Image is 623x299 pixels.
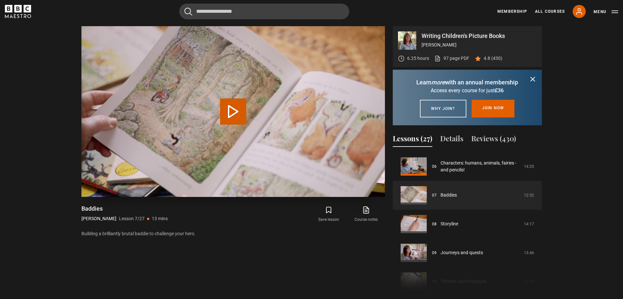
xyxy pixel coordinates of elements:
span: £36 [495,87,504,94]
p: [PERSON_NAME] [422,42,537,48]
a: Characters: humans, animals, fairies - and pencils! [441,160,520,173]
p: 6.25 hours [407,55,429,62]
a: Join now [472,100,515,117]
button: Play Lesson Baddies [220,98,246,125]
video-js: Video Player [81,26,385,197]
button: Details [440,133,463,147]
a: Baddies [441,192,457,199]
i: more [431,79,445,86]
p: Lesson 7/27 [119,215,145,222]
a: Course notes [347,205,385,224]
p: Access every course for just [401,87,534,95]
h1: Baddies [81,205,168,213]
a: Journeys and quests [441,249,483,256]
a: Storyline [441,220,458,227]
a: Why join? [420,100,466,117]
p: 13 mins [152,215,168,222]
button: Lessons (27) [393,133,432,147]
p: Writing Children's Picture Books [422,33,537,39]
p: Building a brilliantly brutal baddie to challenge your hero. [81,230,385,237]
button: Submit the search query [184,8,192,16]
a: All Courses [535,9,565,14]
a: Membership [497,9,527,14]
svg: BBC Maestro [5,5,31,18]
button: Reviews (430) [471,133,516,147]
button: Save lesson [310,205,347,224]
p: 4.8 (430) [484,55,502,62]
button: Toggle navigation [594,9,618,15]
a: 97 page PDF [434,55,469,62]
p: [PERSON_NAME] [81,215,116,222]
p: Learn with an annual membership [401,78,534,87]
input: Search [179,4,349,19]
